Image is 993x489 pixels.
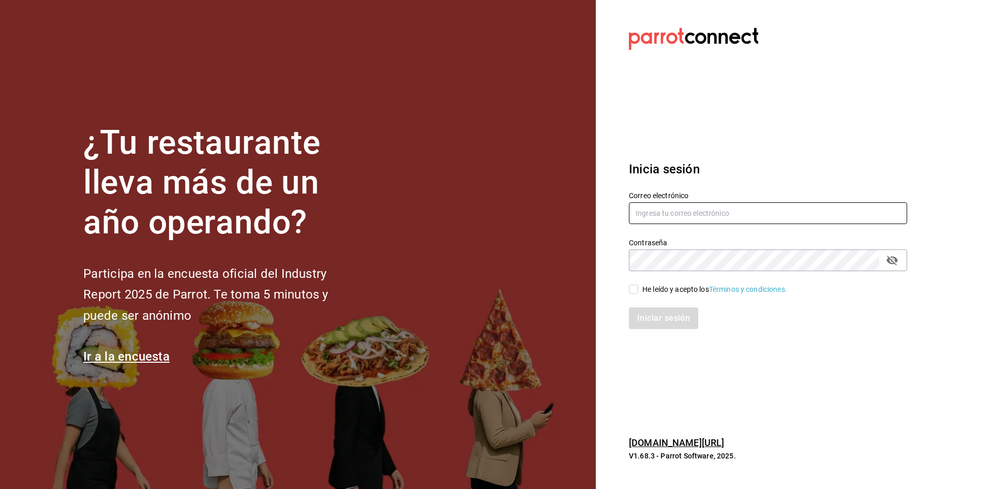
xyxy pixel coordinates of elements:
[642,284,787,295] div: He leído y acepto los
[629,160,907,179] h3: Inicia sesión
[883,251,901,269] button: passwordField
[83,349,170,364] a: Ir a la encuesta
[83,123,363,242] h1: ¿Tu restaurante lleva más de un año operando?
[709,285,787,293] a: Términos y condiciones.
[629,239,907,246] label: Contraseña
[629,451,907,461] p: V1.68.3 - Parrot Software, 2025.
[83,263,363,327] h2: Participa en la encuesta oficial del Industry Report 2025 de Parrot. Te toma 5 minutos y puede se...
[629,202,907,224] input: Ingresa tu correo electrónico
[629,437,724,448] a: [DOMAIN_NAME][URL]
[629,192,907,199] label: Correo electrónico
